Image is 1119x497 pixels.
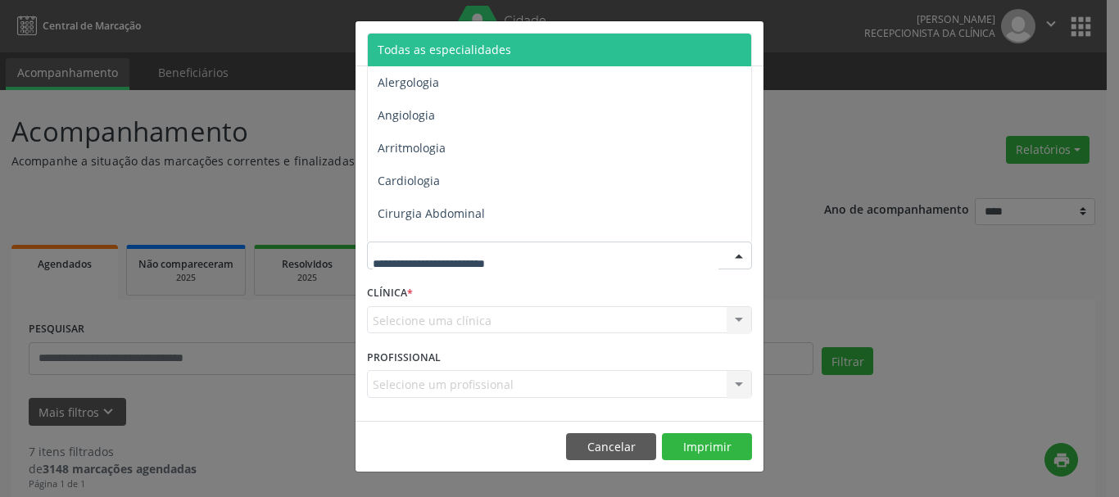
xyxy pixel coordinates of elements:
span: Cirurgia Abdominal [378,206,485,221]
span: Cirurgia Bariatrica [378,238,478,254]
label: CLÍNICA [367,281,413,306]
button: Cancelar [566,433,656,461]
span: Cardiologia [378,173,440,188]
label: PROFISSIONAL [367,345,441,370]
button: Imprimir [662,433,752,461]
button: Close [731,21,763,61]
span: Alergologia [378,75,439,90]
span: Angiologia [378,107,435,123]
span: Arritmologia [378,140,446,156]
span: Todas as especialidades [378,42,511,57]
h5: Relatório de agendamentos [367,33,555,54]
